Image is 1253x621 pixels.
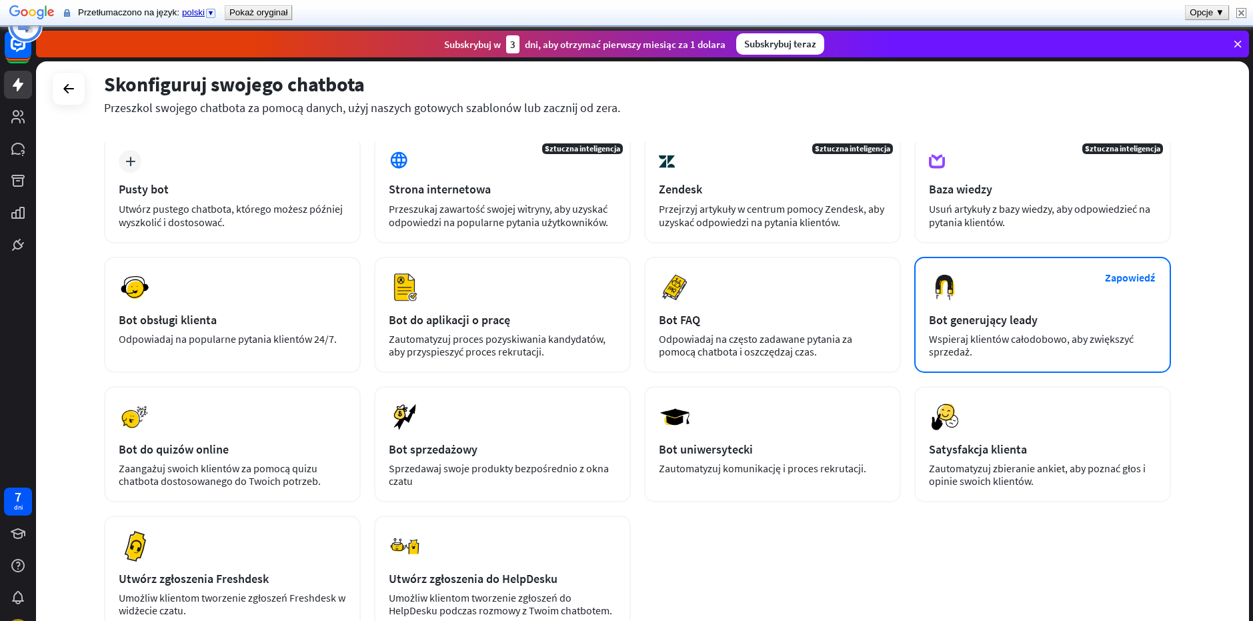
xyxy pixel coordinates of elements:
[125,157,135,166] font: plus
[389,442,477,457] font: Bot sprzedażowy
[444,38,501,51] font: Subskrybuj w
[1098,265,1162,290] button: Zapowiedź
[929,312,1038,328] font: Bot generujący leady
[119,591,345,617] font: Umożliw klientom tworzenie zgłoszeń Freshdesk w widżecie czatu.
[744,37,816,50] font: Subskrybuj teraz
[1186,6,1228,19] button: Opcje ▼
[389,312,510,328] font: Bot do aplikacji o pracę
[510,38,515,51] font: 3
[11,5,51,45] button: Otwórz widżet czatu LiveChat
[659,312,700,328] font: Bot FAQ
[659,332,852,358] font: Odpowiadaj na często zadawane pytania za pomocą chatbota i oszczędzaj czas.
[1085,143,1160,153] font: Sztuczna inteligencja
[104,71,365,97] font: Skonfiguruj swojego chatbota
[78,7,219,17] span: Przetłumaczono na język:
[9,4,55,23] img: Google Tłumacz
[929,442,1027,457] font: Satysfakcja klienta
[659,462,866,475] font: Zautomatyzuj komunikację i proces rekrutacji.
[389,332,605,358] font: Zautomatyzuj proces pozyskiwania kandydatów, aby przyspieszyć proces rekrutacji.
[389,202,608,229] font: Przeszukaj zawartość swojej witryny, aby uzyskać odpowiedzi na popularne pytania użytkowników.
[1236,8,1246,18] img: Zamknij
[119,312,217,328] font: Bot obsługi klienta
[929,202,1150,229] font: Usuń artykuły z bazy wiedzy, aby odpowiedzieć na pytania klientów.
[225,6,291,19] button: Pokaż oryginał
[929,332,1134,358] font: Wspieraj klientów całodobowo, aby zwiększyć sprzedaż.
[659,181,702,197] font: Zendesk
[389,571,557,586] font: Utwórz zgłoszenia do HelpDesku
[659,202,884,229] font: Przejrzyj artykuły w centrum pomocy Zendesk, aby uzyskać odpowiedzi na pytania klientów.
[119,202,343,229] font: Utwórz pustego chatbota, którego możesz później wyszkolić i dostosować.
[525,38,726,51] font: dni, aby otrzymać pierwszy miesiąc za 1 dolara
[104,100,620,115] font: Przeszkol swojego chatbota za pomocą danych, użyj naszych gotowych szablonów lub zacznij od zera.
[659,442,753,457] font: Bot uniwersytecki
[1105,271,1155,284] font: Zapowiedź
[389,591,612,617] font: Umożliw klientom tworzenie zgłoszeń do HelpDesku podczas rozmowy z Twoim chatbotem.
[119,181,169,197] font: Pusty bot
[119,571,269,586] font: Utwórz zgłoszenia Freshdesk
[4,488,32,516] a: 7 dni
[389,462,609,488] font: Sprzedawaj swoje produkty bezpośrednio z okna czatu
[545,143,620,153] font: Sztuczna inteligencja
[64,8,70,18] img: Zawartość tej zabezpieczonej strony zostanie przesłana do Google za pomocą bezpiecznego połączeni...
[929,181,992,197] font: Baza wiedzy
[119,442,229,457] font: Bot do quizów online
[14,503,23,512] font: dni
[182,7,205,17] span: polski
[119,462,321,488] font: Zaangażuj swoich klientów za pomocą quizu chatbota dostosowanego do Twoich potrzeb.
[182,7,217,17] a: polski
[389,181,491,197] font: Strona internetowa
[929,462,1146,488] font: Zautomatyzuj zbieranie ankiet, aby poznać głos i opinie swoich klientów.
[15,488,21,505] font: 7
[815,143,890,153] font: Sztuczna inteligencja
[119,332,337,346] font: Odpowiadaj na popularne pytania klientów 24/7.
